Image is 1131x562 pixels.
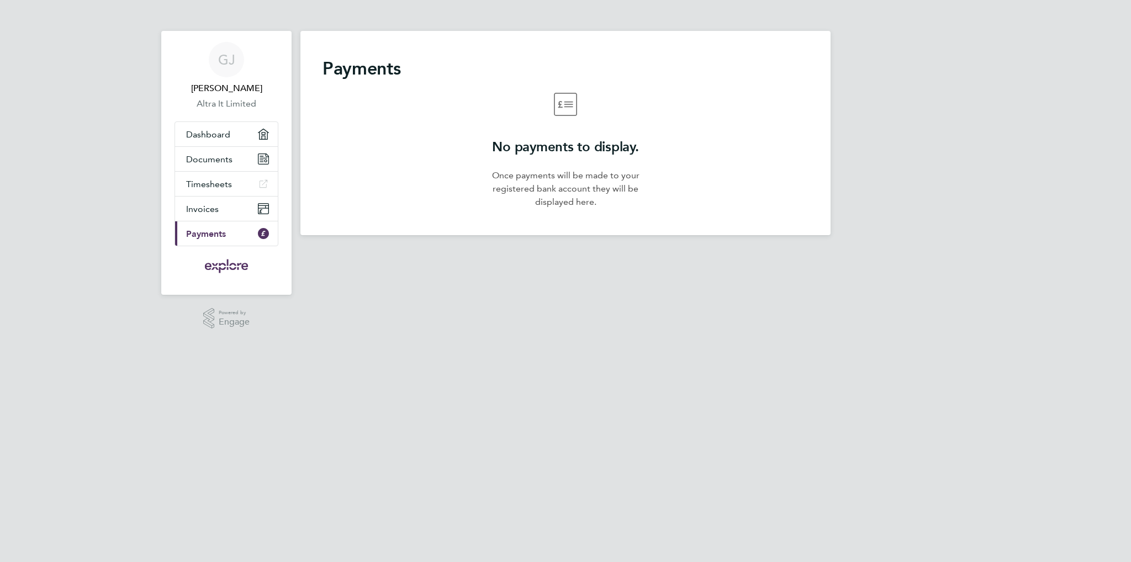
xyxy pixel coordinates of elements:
[186,179,232,189] span: Timesheets
[175,147,278,171] a: Documents
[204,257,250,275] img: exploregroup-logo-retina.png
[218,52,235,67] span: GJ
[486,169,645,209] p: Once payments will be made to your registered bank account they will be displayed here.
[175,122,278,146] a: Dashboard
[186,204,219,214] span: Invoices
[175,82,278,95] span: Graham Jest
[219,308,250,317] span: Powered by
[219,317,250,327] span: Engage
[175,197,278,221] a: Invoices
[175,172,278,196] a: Timesheets
[323,57,808,79] h2: Payments
[175,42,278,95] a: GJ[PERSON_NAME]
[186,154,232,165] span: Documents
[175,221,278,246] a: Payments
[175,97,278,110] a: Altra It Limited
[175,257,278,275] a: Go to home page
[203,308,250,329] a: Powered byEngage
[486,138,645,156] h2: No payments to display.
[186,229,226,239] span: Payments
[186,129,230,140] span: Dashboard
[161,31,292,295] nav: Main navigation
